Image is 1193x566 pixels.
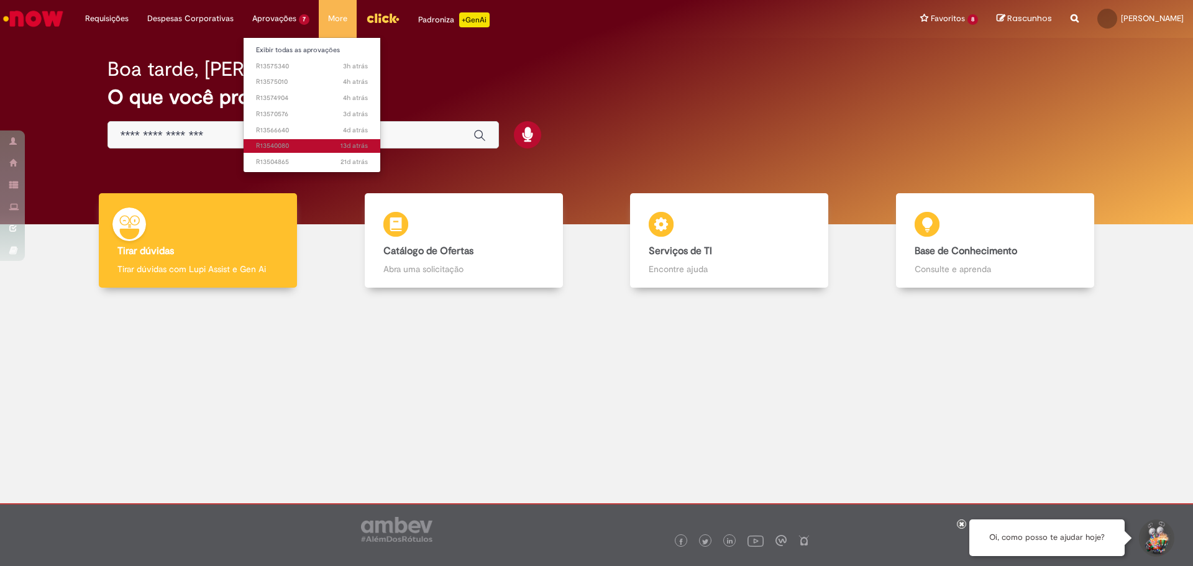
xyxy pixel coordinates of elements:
p: Consulte e aprenda [915,263,1076,275]
img: logo_footer_naosei.png [798,535,810,546]
a: Base de Conhecimento Consulte e aprenda [862,193,1128,288]
div: Padroniza [418,12,490,27]
time: 09/09/2025 09:45:38 [341,157,368,167]
span: R13574904 [256,93,368,103]
a: Exibir todas as aprovações [244,43,380,57]
span: 7 [299,14,309,25]
a: Aberto R13574904 : [244,91,380,105]
time: 16/09/2025 14:45:41 [341,141,368,150]
span: Despesas Corporativas [147,12,234,25]
span: R13566640 [256,126,368,135]
b: Serviços de TI [649,245,712,257]
time: 29/09/2025 08:44:01 [343,77,368,86]
span: 4h atrás [343,77,368,86]
time: 26/09/2025 13:24:41 [343,109,368,119]
b: Tirar dúvidas [117,245,174,257]
img: logo_footer_twitter.png [702,539,708,545]
a: Catálogo de Ofertas Abra uma solicitação [331,193,597,288]
ul: Aprovações [243,37,381,173]
a: Aberto R13575340 : [244,60,380,73]
a: Aberto R13540080 : [244,139,380,153]
span: 3d atrás [343,109,368,119]
span: [PERSON_NAME] [1121,13,1184,24]
span: R13504865 [256,157,368,167]
h2: O que você procura hoje? [107,86,1086,108]
img: logo_footer_youtube.png [747,532,764,549]
span: 4d atrás [343,126,368,135]
a: Aberto R13570576 : [244,107,380,121]
div: Oi, como posso te ajudar hoje? [969,519,1125,556]
a: Rascunhos [997,13,1052,25]
p: +GenAi [459,12,490,27]
span: R13570576 [256,109,368,119]
time: 29/09/2025 08:23:22 [343,93,368,103]
span: Aprovações [252,12,296,25]
time: 25/09/2025 13:32:46 [343,126,368,135]
span: Requisições [85,12,129,25]
h2: Boa tarde, [PERSON_NAME] [107,58,359,80]
time: 29/09/2025 09:30:58 [343,62,368,71]
img: logo_footer_facebook.png [678,539,684,545]
span: Favoritos [931,12,965,25]
span: 4h atrás [343,93,368,103]
a: Aberto R13575010 : [244,75,380,89]
a: Aberto R13504865 : [244,155,380,169]
b: Catálogo de Ofertas [383,245,473,257]
span: 21d atrás [341,157,368,167]
span: 8 [967,14,978,25]
p: Encontre ajuda [649,263,810,275]
a: Tirar dúvidas Tirar dúvidas com Lupi Assist e Gen Ai [65,193,331,288]
span: R13575010 [256,77,368,87]
img: logo_footer_workplace.png [775,535,787,546]
p: Abra uma solicitação [383,263,544,275]
a: Aberto R13566640 : [244,124,380,137]
span: More [328,12,347,25]
img: logo_footer_ambev_rotulo_gray.png [361,517,432,542]
b: Base de Conhecimento [915,245,1017,257]
p: Tirar dúvidas com Lupi Assist e Gen Ai [117,263,278,275]
span: R13575340 [256,62,368,71]
span: 3h atrás [343,62,368,71]
img: click_logo_yellow_360x200.png [366,9,400,27]
button: Iniciar Conversa de Suporte [1137,519,1174,557]
span: Rascunhos [1007,12,1052,24]
img: logo_footer_linkedin.png [727,538,733,545]
span: R13540080 [256,141,368,151]
span: 13d atrás [341,141,368,150]
a: Serviços de TI Encontre ajuda [596,193,862,288]
img: ServiceNow [1,6,65,31]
